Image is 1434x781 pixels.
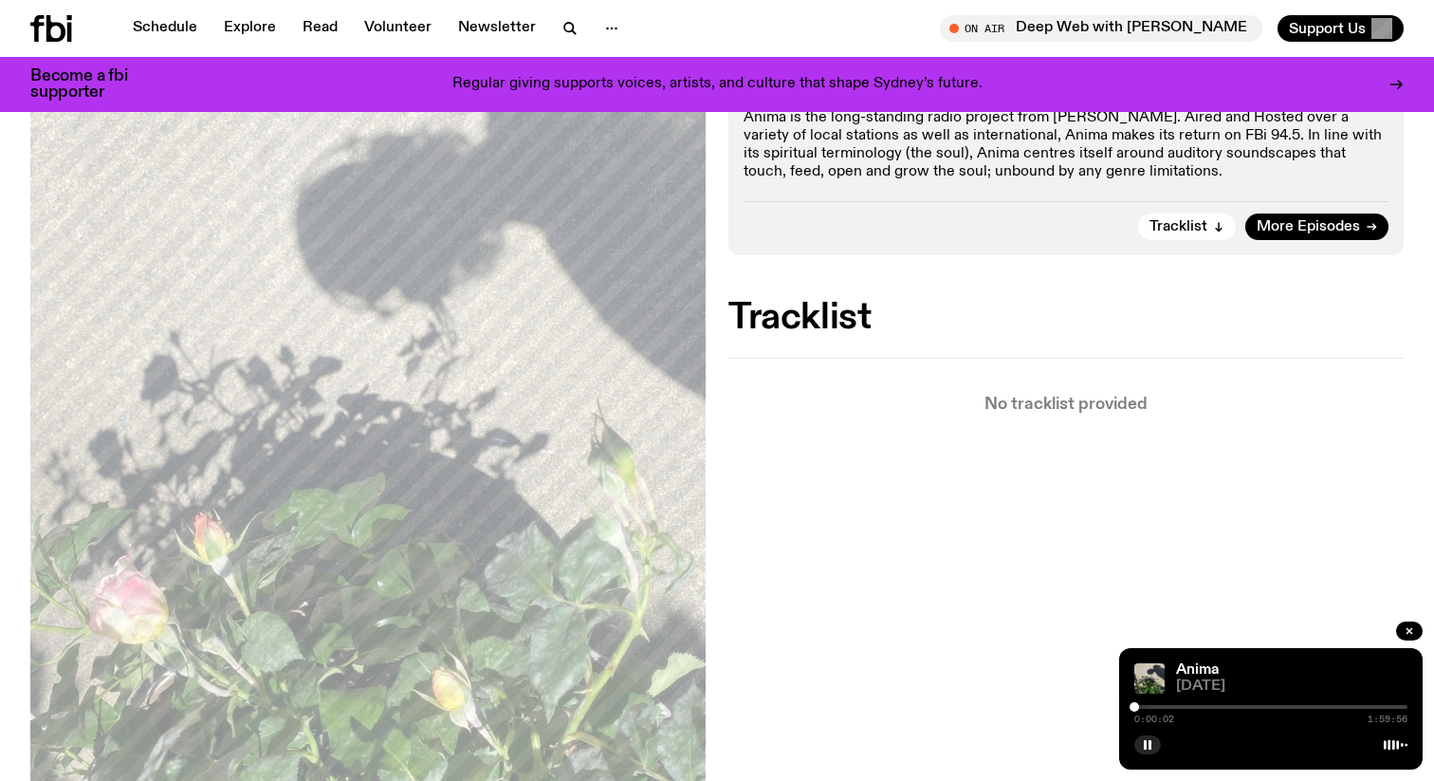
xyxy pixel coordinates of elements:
[1176,662,1219,678] a: Anima
[728,301,1404,335] h2: Tracklist
[447,15,547,42] a: Newsletter
[1257,220,1360,234] span: More Episodes
[728,397,1404,413] p: No tracklist provided
[452,76,983,93] p: Regular giving supports voices, artists, and culture that shape Sydney’s future.
[1245,214,1388,240] a: More Episodes
[30,68,152,101] h3: Become a fbi supporter
[353,15,443,42] a: Volunteer
[1138,214,1236,240] button: Tracklist
[1368,715,1407,724] span: 1:59:56
[1134,715,1174,724] span: 0:00:02
[212,15,287,42] a: Explore
[940,15,1262,42] button: On AirDeep Web with [PERSON_NAME]
[1289,20,1366,37] span: Support Us
[121,15,209,42] a: Schedule
[1278,15,1404,42] button: Support Us
[291,15,349,42] a: Read
[744,109,1388,182] p: Anima is the long-standing radio project from [PERSON_NAME]. Aired and Hosted over a variety of l...
[1176,679,1407,694] span: [DATE]
[1149,220,1207,234] span: Tracklist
